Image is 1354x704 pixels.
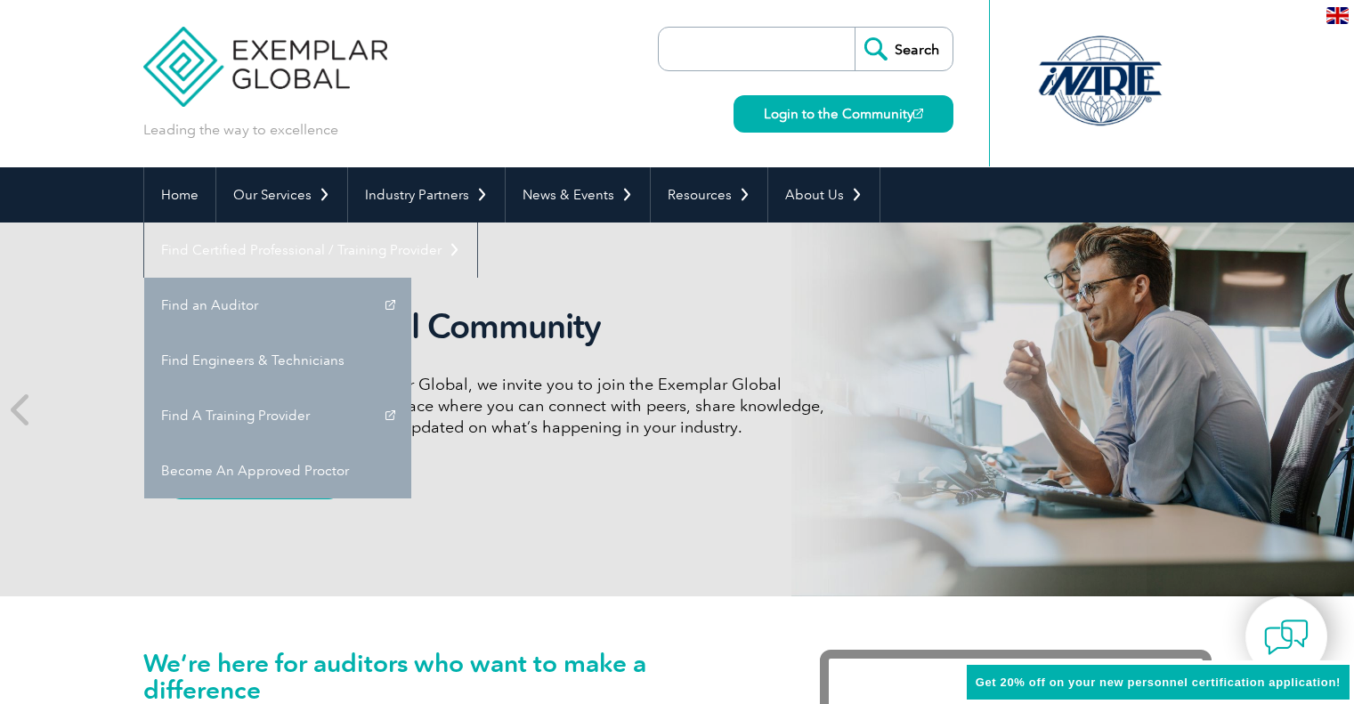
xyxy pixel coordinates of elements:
a: Become An Approved Proctor [144,443,411,498]
a: Find A Training Provider [144,388,411,443]
a: Resources [651,167,767,223]
span: Get 20% off on your new personnel certification application! [976,676,1341,689]
a: Find Engineers & Technicians [144,333,411,388]
a: News & Events [506,167,650,223]
a: Industry Partners [348,167,505,223]
a: Home [144,167,215,223]
a: About Us [768,167,880,223]
a: Our Services [216,167,347,223]
a: Login to the Community [734,95,953,133]
h2: Exemplar Global Community [170,306,838,347]
h1: We’re here for auditors who want to make a difference [143,650,766,703]
p: Leading the way to excellence [143,120,338,140]
a: Find an Auditor [144,278,411,333]
p: As a valued member of Exemplar Global, we invite you to join the Exemplar Global Community—a fun,... [170,374,838,438]
a: Find Certified Professional / Training Provider [144,223,477,278]
img: open_square.png [913,109,923,118]
img: en [1326,7,1349,24]
img: contact-chat.png [1264,615,1309,659]
input: Search [855,28,953,70]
